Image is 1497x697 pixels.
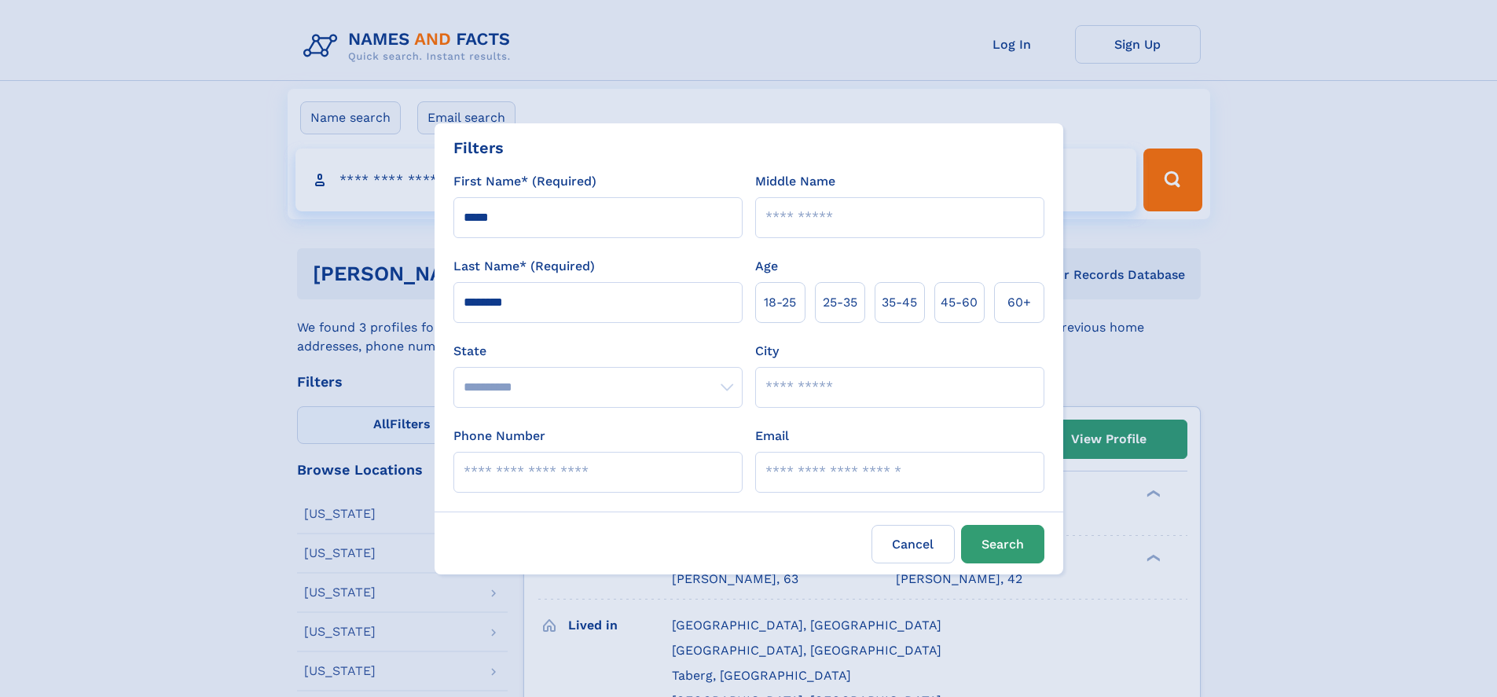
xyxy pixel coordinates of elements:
label: First Name* (Required) [453,172,596,191]
label: Email [755,427,789,446]
span: 45‑60 [941,293,978,312]
button: Search [961,525,1044,563]
label: City [755,342,779,361]
div: Filters [453,136,504,160]
label: Middle Name [755,172,835,191]
span: 18‑25 [764,293,796,312]
label: Phone Number [453,427,545,446]
label: Last Name* (Required) [453,257,595,276]
span: 60+ [1007,293,1031,312]
span: 25‑35 [823,293,857,312]
label: Cancel [871,525,955,563]
label: State [453,342,743,361]
label: Age [755,257,778,276]
span: 35‑45 [882,293,917,312]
